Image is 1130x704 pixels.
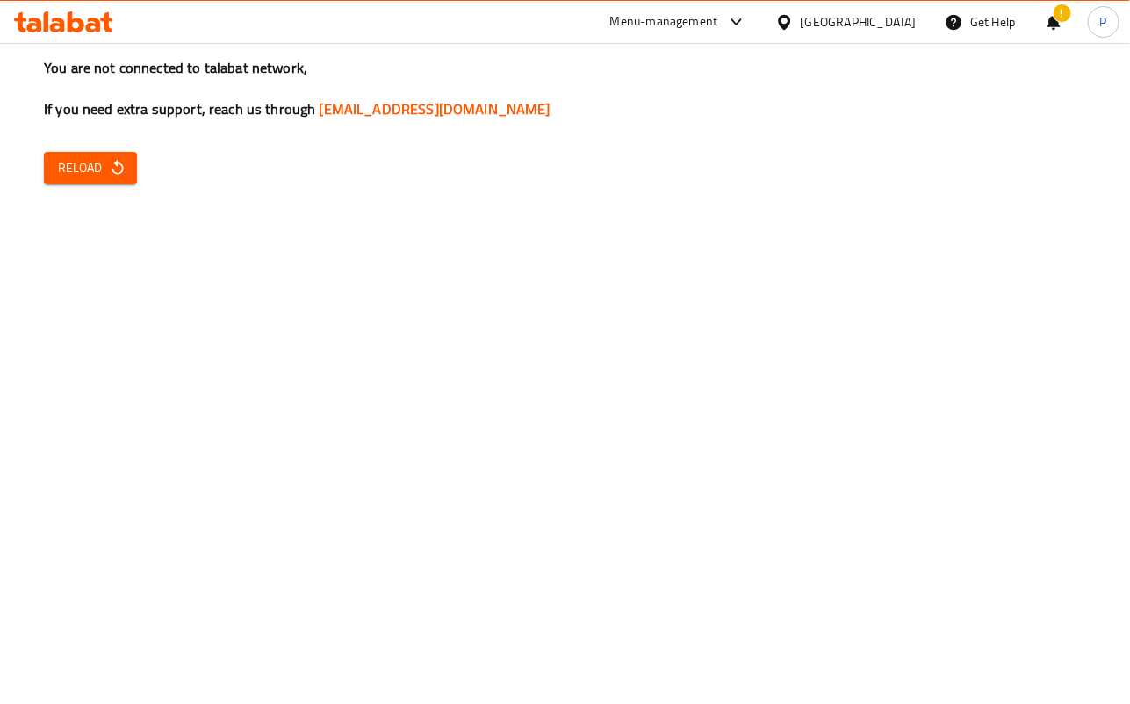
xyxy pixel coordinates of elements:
[58,157,123,179] span: Reload
[320,96,551,122] a: [EMAIL_ADDRESS][DOMAIN_NAME]
[44,58,1086,119] h3: You are not connected to talabat network, If you need extra support, reach us through
[801,12,917,32] div: [GEOGRAPHIC_DATA]
[44,152,137,184] button: Reload
[1100,12,1107,32] span: P
[610,11,718,32] div: Menu-management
